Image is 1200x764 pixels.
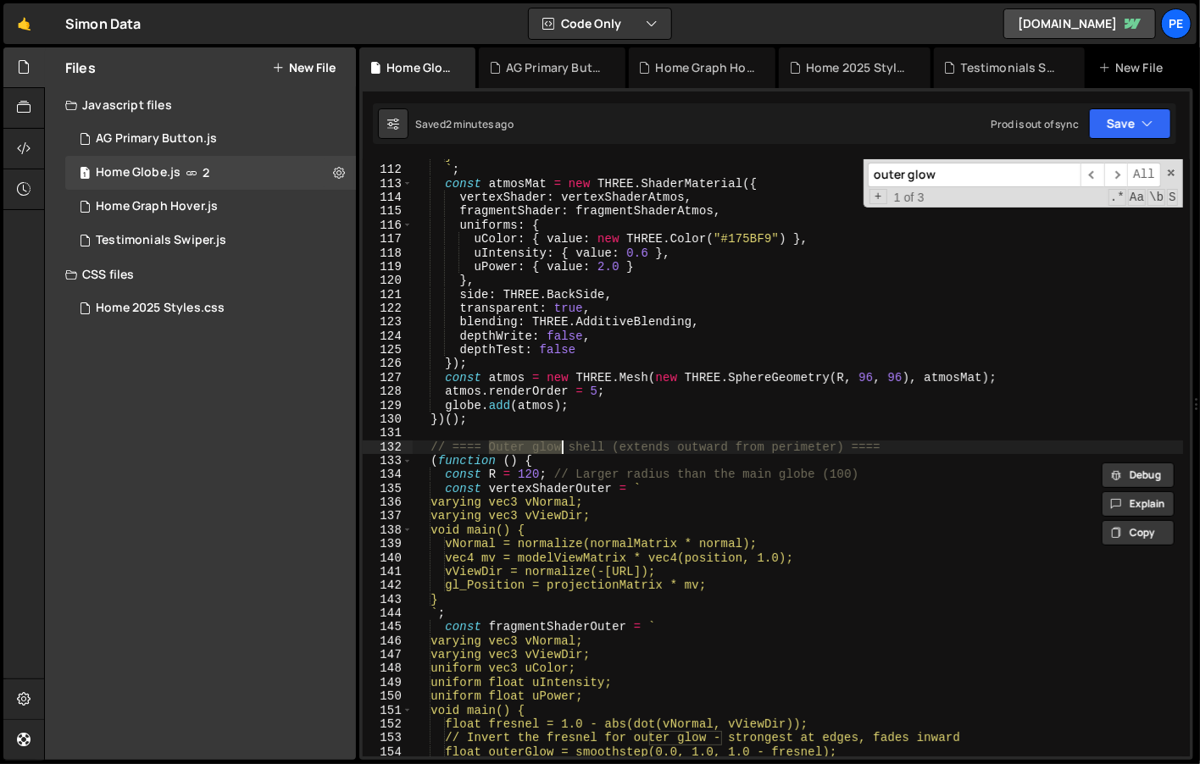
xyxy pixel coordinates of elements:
[1127,163,1161,187] span: Alt-Enter
[363,440,413,454] div: 132
[363,357,413,370] div: 126
[363,648,413,662] div: 147
[363,689,413,703] div: 150
[961,59,1064,76] div: Testimonials Swiper.js
[65,58,96,77] h2: Files
[363,191,413,204] div: 114
[65,122,356,156] div: 16753/45990.js
[80,168,90,181] span: 1
[363,260,413,274] div: 119
[1104,163,1128,187] span: ​
[96,165,181,180] div: Home Globe.js
[386,59,455,76] div: Home Globe.js
[363,468,413,481] div: 134
[363,371,413,385] div: 127
[363,551,413,565] div: 140
[65,14,142,34] div: Simon Data
[363,329,413,343] div: 124
[363,593,413,606] div: 143
[363,579,413,592] div: 142
[1102,462,1175,488] button: Debug
[65,156,356,190] div: 16753/46016.js
[363,163,413,176] div: 112
[1098,59,1169,76] div: New File
[656,59,755,76] div: Home Graph Hover.js
[446,117,514,131] div: 2 minutes ago
[529,8,671,39] button: Code Only
[869,189,887,204] span: Toggle Replace mode
[363,232,413,246] div: 117
[363,412,413,426] div: 130
[991,117,1079,131] div: Prod is out of sync
[363,537,413,551] div: 139
[363,177,413,191] div: 113
[272,61,336,75] button: New File
[363,676,413,689] div: 149
[1108,189,1126,206] span: RegExp Search
[65,190,356,224] div: 16753/45758.js
[363,717,413,731] div: 152
[363,634,413,648] div: 146
[1102,491,1175,517] button: Explain
[363,399,413,412] div: 129
[363,662,413,675] div: 148
[806,59,909,76] div: Home 2025 Styles.css
[363,426,413,440] div: 131
[363,219,413,232] div: 116
[65,291,356,325] div: 16753/45793.css
[45,88,356,122] div: Javascript files
[363,482,413,495] div: 135
[363,606,413,620] div: 144
[3,3,45,44] a: 🤙
[868,163,1081,187] input: Search for
[363,204,413,218] div: 115
[506,59,605,76] div: AG Primary Button.js
[363,385,413,398] div: 128
[363,343,413,357] div: 125
[45,257,356,291] div: CSS files
[1128,189,1146,206] span: CaseSensitive Search
[363,302,413,315] div: 122
[203,166,209,180] span: 2
[96,131,217,147] div: AG Primary Button.js
[96,233,227,248] div: Testimonials Swiper.js
[1089,108,1171,139] button: Save
[887,191,931,204] span: 1 of 3
[363,745,413,759] div: 154
[1161,8,1192,39] a: Pe
[1003,8,1156,39] a: [DOMAIN_NAME]
[363,704,413,717] div: 151
[1081,163,1104,187] span: ​
[363,523,413,537] div: 138
[363,274,413,287] div: 120
[363,454,413,468] div: 133
[96,301,225,316] div: Home 2025 Styles.css
[363,620,413,634] div: 145
[363,246,413,260] div: 118
[363,315,413,329] div: 123
[1102,520,1175,545] button: Copy
[363,288,413,302] div: 121
[1167,189,1178,206] span: Search In Selection
[363,565,413,579] div: 141
[363,509,413,523] div: 137
[415,117,514,131] div: Saved
[363,495,413,509] div: 136
[96,199,218,214] div: Home Graph Hover.js
[1147,189,1165,206] span: Whole Word Search
[65,224,356,257] div: 16753/45792.js
[363,731,413,745] div: 153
